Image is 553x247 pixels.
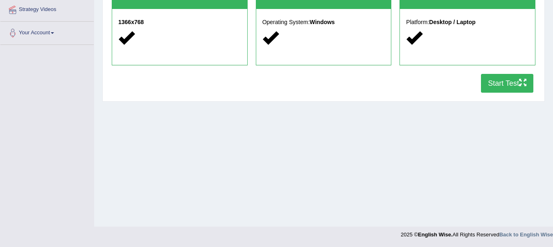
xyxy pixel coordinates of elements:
[118,19,144,25] strong: 1366x768
[406,19,529,25] h5: Platform:
[401,227,553,238] div: 2025 © All Rights Reserved
[481,74,533,93] button: Start Test
[429,19,476,25] strong: Desktop / Laptop
[418,231,452,238] strong: English Wise.
[262,19,385,25] h5: Operating System:
[499,231,553,238] a: Back to English Wise
[0,22,94,42] a: Your Account
[310,19,335,25] strong: Windows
